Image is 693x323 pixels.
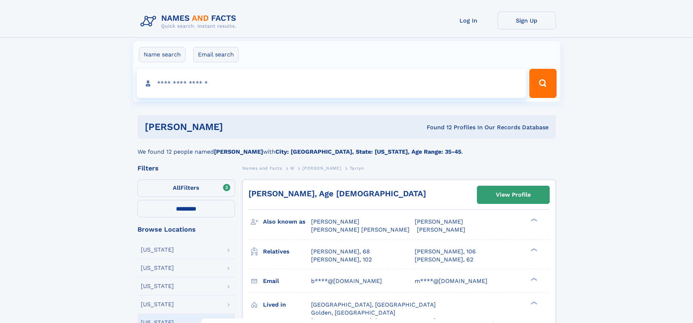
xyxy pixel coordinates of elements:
[350,166,364,171] span: Tarryn
[193,47,239,62] label: Email search
[141,283,174,289] div: [US_STATE]
[173,184,180,191] span: All
[477,186,549,204] a: View Profile
[138,12,242,31] img: Logo Names and Facts
[311,301,436,308] span: [GEOGRAPHIC_DATA], [GEOGRAPHIC_DATA]
[290,166,294,171] span: M
[311,226,410,233] span: [PERSON_NAME] [PERSON_NAME]
[275,148,461,155] b: City: [GEOGRAPHIC_DATA], State: [US_STATE], Age Range: 35-45
[439,12,498,29] a: Log In
[138,165,235,172] div: Filters
[214,148,263,155] b: [PERSON_NAME]
[529,247,538,252] div: ❯
[498,12,556,29] a: Sign Up
[302,164,341,173] a: [PERSON_NAME]
[138,139,556,156] div: We found 12 people named with .
[145,122,325,131] h1: [PERSON_NAME]
[138,180,235,197] label: Filters
[139,47,186,62] label: Name search
[141,302,174,307] div: [US_STATE]
[263,245,311,258] h3: Relatives
[529,277,538,281] div: ❯
[141,265,174,271] div: [US_STATE]
[529,300,538,305] div: ❯
[263,216,311,228] h3: Also known as
[311,218,359,225] span: [PERSON_NAME]
[242,164,282,173] a: Names and Facts
[138,226,235,233] div: Browse Locations
[137,69,526,98] input: search input
[415,218,463,225] span: [PERSON_NAME]
[415,256,473,264] a: [PERSON_NAME], 62
[302,166,341,171] span: [PERSON_NAME]
[263,275,311,287] h3: Email
[248,189,426,198] a: [PERSON_NAME], Age [DEMOGRAPHIC_DATA]
[290,164,294,173] a: M
[325,123,549,131] div: Found 12 Profiles In Our Records Database
[415,248,476,256] a: [PERSON_NAME], 106
[496,186,531,203] div: View Profile
[311,309,395,316] span: Golden, [GEOGRAPHIC_DATA]
[263,299,311,311] h3: Lived in
[417,226,465,233] span: [PERSON_NAME]
[529,69,556,98] button: Search Button
[529,218,538,222] div: ❯
[141,247,174,253] div: [US_STATE]
[311,248,370,256] a: [PERSON_NAME], 68
[311,256,372,264] a: [PERSON_NAME], 102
